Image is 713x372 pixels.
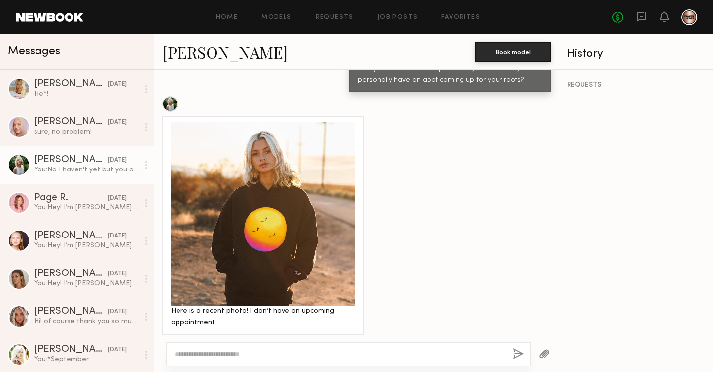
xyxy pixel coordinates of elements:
[162,41,288,63] a: [PERSON_NAME]
[34,127,139,136] div: sure, no problem!
[475,47,551,56] a: Book model
[34,241,139,250] div: You: Hey! I’m [PERSON_NAME] (@doug_theo on Instagram), Director of Education at [PERSON_NAME]. I’...
[34,203,139,212] div: You: Hey! I’m [PERSON_NAME] (@doug_theo on Instagram), Director of Education at [PERSON_NAME]. I’...
[34,317,139,326] div: Hi! of course thank you so much for getting back! I am not available on 9/15 anymore i’m so sorry...
[108,156,127,165] div: [DATE]
[108,345,127,355] div: [DATE]
[34,155,108,165] div: [PERSON_NAME]
[441,14,480,21] a: Favorites
[171,306,355,329] div: Here is a recent photo! I don’t have an upcoming appointment
[316,14,354,21] a: Requests
[34,193,108,203] div: Page R.
[34,345,108,355] div: [PERSON_NAME]
[567,48,705,60] div: History
[34,307,108,317] div: [PERSON_NAME]
[34,269,108,279] div: [PERSON_NAME]
[475,42,551,62] button: Book model
[261,14,291,21] a: Models
[34,231,108,241] div: [PERSON_NAME]
[34,117,108,127] div: [PERSON_NAME]
[108,307,127,317] div: [DATE]
[108,118,127,127] div: [DATE]
[108,80,127,89] div: [DATE]
[567,82,705,89] div: REQUESTS
[34,165,139,174] div: You: No I haven't yet but you are booked for the day! We are prepping for an event this weekend s...
[358,64,542,86] div: Can you share a current picture of your hair? Do you personally have an appt coming up for your r...
[216,14,238,21] a: Home
[34,279,139,288] div: You: Hey! I’m [PERSON_NAME] (@doug_theo on Instagram), Director of Education at [PERSON_NAME]. I’...
[34,79,108,89] div: [PERSON_NAME]
[108,194,127,203] div: [DATE]
[108,232,127,241] div: [DATE]
[108,270,127,279] div: [DATE]
[34,355,139,364] div: You: *September
[377,14,418,21] a: Job Posts
[8,46,60,57] span: Messages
